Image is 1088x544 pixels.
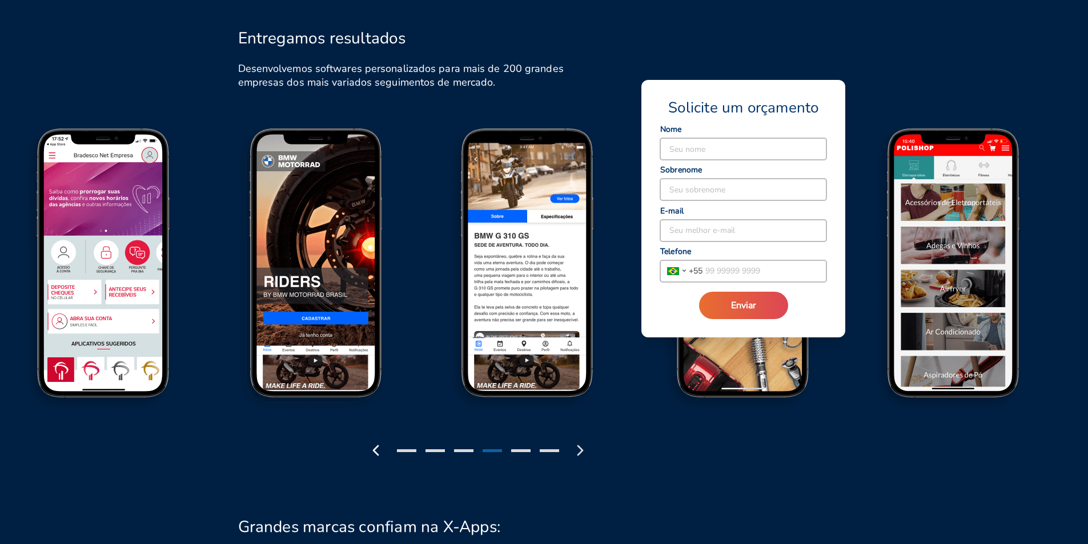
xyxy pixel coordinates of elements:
img: Polishop Screen 2 [850,126,1062,420]
span: Solicite um orçamento [668,98,818,118]
span: Enviar [731,299,756,312]
button: Enviar [699,292,788,319]
input: Seu sobrenome [660,179,826,200]
h6: Desenvolvemos softwares personalizados para mais de 200 grandes empresas dos mais variados seguim... [238,62,575,89]
input: Seu nome [660,138,826,160]
input: 99 99999 9999 [702,260,826,282]
img: Polishop Screen 1 [637,126,850,420]
img: BMW Screen 1 [212,126,425,420]
span: + 55 [689,265,702,277]
input: Seu melhor e-mail [660,220,826,241]
h2: Entregamos resultados [238,29,406,48]
h2: Grandes marcas confiam na X-Apps: [238,517,501,537]
img: BMW Screen 2 [425,126,637,420]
